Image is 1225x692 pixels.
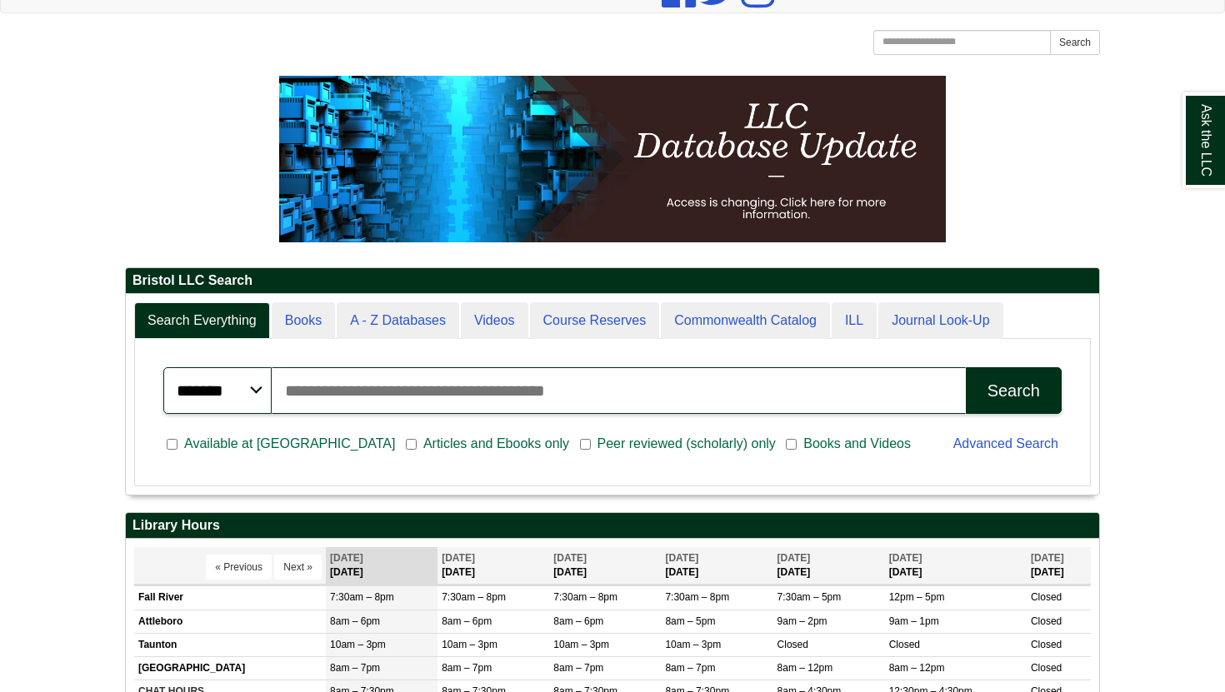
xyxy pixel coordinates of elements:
[591,434,782,454] span: Peer reviewed (scholarly) only
[1031,552,1064,564] span: [DATE]
[987,381,1040,401] div: Search
[330,552,363,564] span: [DATE]
[953,436,1058,451] a: Advanced Search
[966,367,1062,414] button: Search
[665,639,721,650] span: 10am – 3pm
[786,437,797,452] input: Books and Videos
[553,662,603,674] span: 8am – 7pm
[553,591,617,603] span: 7:30am – 8pm
[661,547,772,585] th: [DATE]
[442,639,497,650] span: 10am – 3pm
[330,591,394,603] span: 7:30am – 8pm
[777,662,833,674] span: 8am – 12pm
[1031,662,1062,674] span: Closed
[442,615,492,627] span: 8am – 6pm
[274,555,322,580] button: Next »
[553,615,603,627] span: 8am – 6pm
[661,302,830,340] a: Commonwealth Catalog
[134,610,326,633] td: Attleboro
[777,615,827,627] span: 9am – 2pm
[665,615,715,627] span: 8am – 5pm
[1031,591,1062,603] span: Closed
[773,547,885,585] th: [DATE]
[777,639,808,650] span: Closed
[797,434,917,454] span: Books and Videos
[553,552,587,564] span: [DATE]
[134,302,270,340] a: Search Everything
[889,615,939,627] span: 9am – 1pm
[134,633,326,656] td: Taunton
[1031,639,1062,650] span: Closed
[665,662,715,674] span: 8am – 7pm
[330,615,380,627] span: 8am – 6pm
[889,639,920,650] span: Closed
[442,552,475,564] span: [DATE]
[777,552,811,564] span: [DATE]
[777,591,842,603] span: 7:30am – 5pm
[330,662,380,674] span: 8am – 7pm
[665,552,698,564] span: [DATE]
[832,302,877,340] a: ILL
[461,302,528,340] a: Videos
[1027,547,1091,585] th: [DATE]
[885,547,1027,585] th: [DATE]
[889,552,922,564] span: [DATE]
[889,591,945,603] span: 12pm – 5pm
[134,656,326,680] td: [GEOGRAPHIC_DATA]
[665,591,729,603] span: 7:30am – 8pm
[126,513,1099,539] h2: Library Hours
[330,639,386,650] span: 10am – 3pm
[442,591,506,603] span: 7:30am – 8pm
[580,437,591,452] input: Peer reviewed (scholarly) only
[1031,615,1062,627] span: Closed
[549,547,661,585] th: [DATE]
[878,302,1002,340] a: Journal Look-Up
[167,437,177,452] input: Available at [GEOGRAPHIC_DATA]
[134,586,326,610] td: Fall River
[337,302,459,340] a: A - Z Databases
[417,434,576,454] span: Articles and Ebooks only
[889,662,945,674] span: 8am – 12pm
[279,76,946,242] img: HTML tutorial
[406,437,417,452] input: Articles and Ebooks only
[126,268,1099,294] h2: Bristol LLC Search
[442,662,492,674] span: 8am – 7pm
[177,434,402,454] span: Available at [GEOGRAPHIC_DATA]
[272,302,335,340] a: Books
[530,302,660,340] a: Course Reserves
[437,547,549,585] th: [DATE]
[326,547,437,585] th: [DATE]
[206,555,272,580] button: « Previous
[1050,30,1100,55] button: Search
[553,639,609,650] span: 10am – 3pm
